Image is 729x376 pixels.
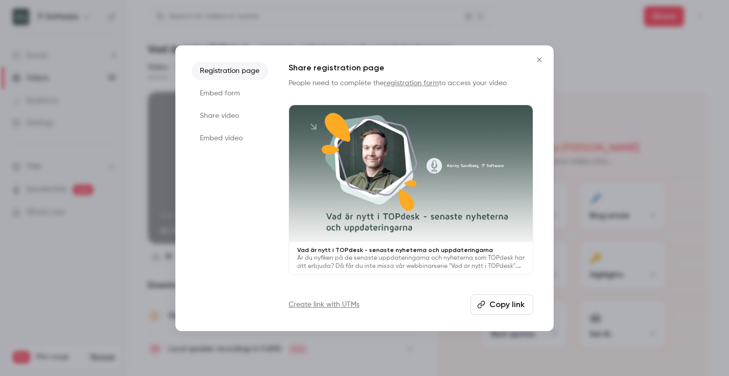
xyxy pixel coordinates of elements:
[289,78,533,88] p: People need to complete the to access your video
[529,49,550,70] button: Close
[297,254,525,270] p: Är du nyfiken på de senaste uppdateringarna och nyheterna som TOPdesk har att erbjuda? Då får du ...
[192,62,268,80] li: Registration page
[192,129,268,147] li: Embed video
[384,80,439,87] a: registration form
[297,246,525,254] p: Vad är nytt i TOPdesk - senaste nyheterna och uppdateringarna
[289,299,359,310] a: Create link with UTMs
[192,107,268,125] li: Share video
[289,62,533,74] h1: Share registration page
[289,105,533,275] a: Vad är nytt i TOPdesk - senaste nyheterna och uppdateringarnaÄr du nyfiken på de senaste uppdater...
[471,294,533,315] button: Copy link
[192,84,268,103] li: Embed form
